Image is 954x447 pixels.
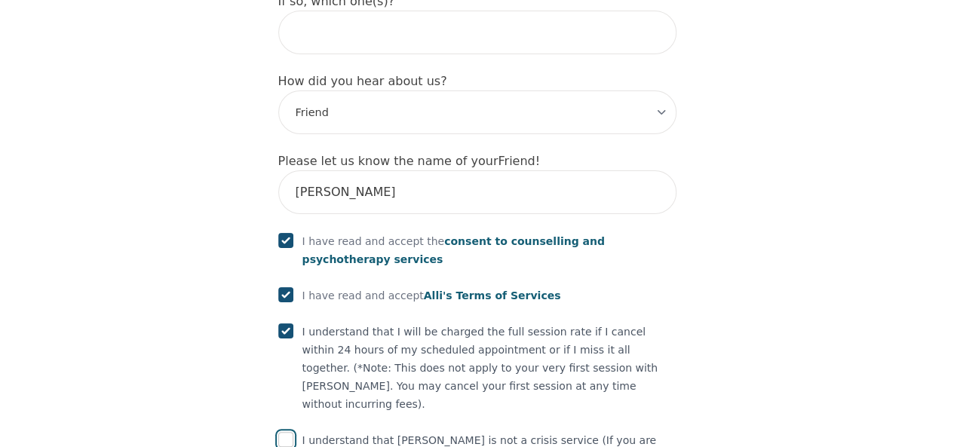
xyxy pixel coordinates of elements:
p: I understand that I will be charged the full session rate if I cancel within 24 hours of my sched... [302,323,676,413]
p: I have read and accept [302,286,561,305]
label: Please let us know the name of your Friend ! [278,154,541,168]
p: I have read and accept the [302,232,676,268]
label: How did you hear about us? [278,74,447,88]
span: Alli's Terms of Services [424,289,561,302]
span: consent to counselling and psychotherapy services [302,235,605,265]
